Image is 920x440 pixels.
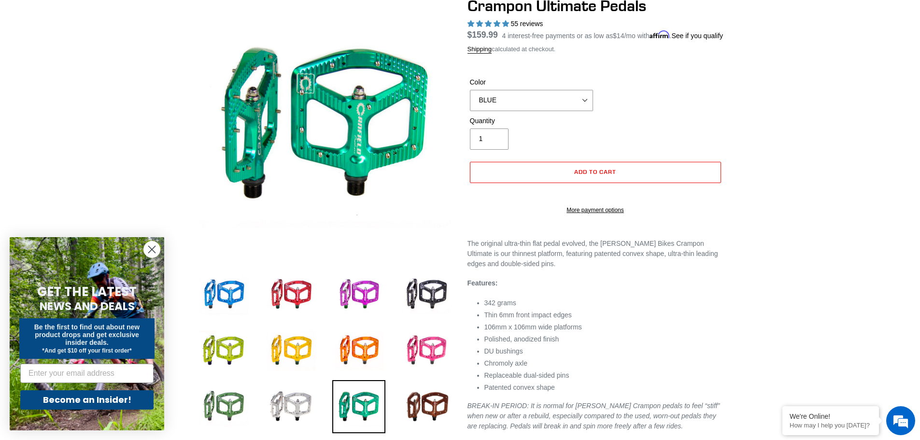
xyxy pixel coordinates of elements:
[197,380,250,433] img: Load image into Gallery viewer, Crampon Ultimate Pedals
[34,323,140,346] span: Be the first to find out about new product drops and get exclusive insider deals.
[484,346,723,356] li: DU bushings
[197,324,250,377] img: Load image into Gallery viewer, Crampon Ultimate Pedals
[143,241,160,258] button: Close dialog
[265,380,318,433] img: Load image into Gallery viewer, Crampon Ultimate Pedals
[484,310,723,320] li: Thin 6mm front impact edges
[37,283,137,300] span: GET THE LATEST
[467,279,498,287] strong: Features:
[20,364,154,383] input: Enter your email address
[502,28,723,41] p: 4 interest-free payments or as low as /mo with .
[332,324,385,377] img: Load image into Gallery viewer, Crampon Ultimate Pedals
[484,334,723,344] li: Polished, anodized finish
[40,298,135,314] span: NEWS AND DEALS
[400,380,453,433] img: Load image into Gallery viewer, Crampon Ultimate Pedals
[484,370,723,381] li: Replaceable dual-sided pins
[467,402,720,430] em: BREAK-IN PERIOD: It is normal for [PERSON_NAME] Crampon pedals to feel “stiff” when new or after ...
[484,298,723,308] li: 342 grams
[265,268,318,321] img: Load image into Gallery viewer, Crampon Ultimate Pedals
[42,347,131,354] span: *And get $10 off your first order*
[400,268,453,321] img: Load image into Gallery viewer, Crampon Ultimate Pedals
[197,268,250,321] img: Load image into Gallery viewer, Crampon Ultimate Pedals
[484,322,723,332] li: 106mm x 106mm wide platforms
[470,206,721,214] a: More payment options
[467,45,492,54] a: Shipping
[470,162,721,183] button: Add to cart
[20,390,154,410] button: Become an Insider!
[332,268,385,321] img: Load image into Gallery viewer, Crampon Ultimate Pedals
[467,30,498,40] span: $159.99
[467,239,723,269] p: The original ultra-thin flat pedal evolved, the [PERSON_NAME] Bikes Crampon Ultimate is our thinn...
[265,324,318,377] img: Load image into Gallery viewer, Crampon Ultimate Pedals
[400,324,453,377] img: Load image into Gallery viewer, Crampon Ultimate Pedals
[484,358,723,369] li: Chromoly axle
[332,380,385,433] img: Load image into Gallery viewer, Crampon Ultimate Pedals
[790,412,872,420] div: We're Online!
[484,383,555,391] span: Patented convex shape
[650,30,670,39] span: Affirm
[574,168,616,175] span: Add to cart
[790,422,872,429] p: How may I help you today?
[467,20,511,28] span: 4.95 stars
[467,44,723,54] div: calculated at checkout.
[671,32,723,40] a: See if you qualify - Learn more about Affirm Financing (opens in modal)
[470,116,593,126] label: Quantity
[510,20,543,28] span: 55 reviews
[613,32,624,40] span: $14
[470,77,593,87] label: Color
